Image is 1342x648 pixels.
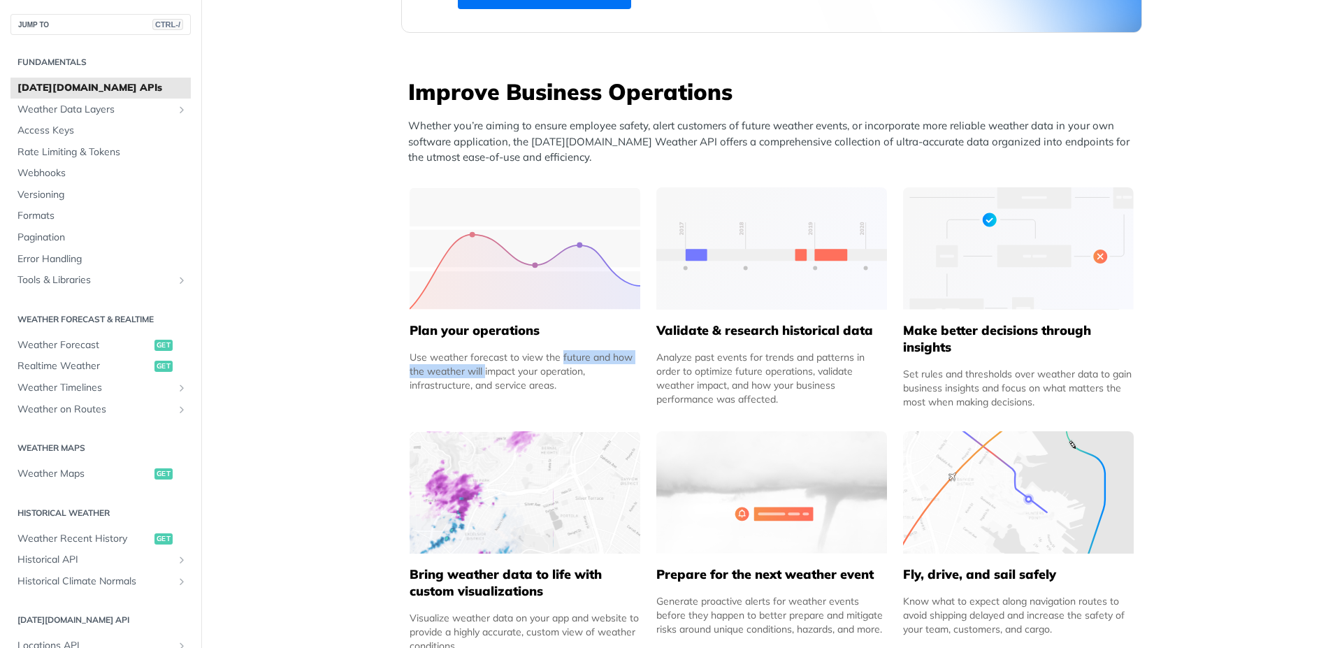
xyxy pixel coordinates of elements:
[10,120,191,141] a: Access Keys
[903,322,1134,356] h5: Make better decisions through insights
[903,594,1134,636] div: Know what to expect along navigation routes to avoid shipping delayed and increase the safety of ...
[656,566,887,583] h5: Prepare for the next weather event
[17,575,173,589] span: Historical Climate Normals
[10,335,191,356] a: Weather Forecastget
[10,206,191,226] a: Formats
[10,270,191,291] a: Tools & LibrariesShow subpages for Tools & Libraries
[656,350,887,406] div: Analyze past events for trends and patterns in order to optimize future operations, validate weat...
[410,350,640,392] div: Use weather forecast to view the future and how the weather will impact your operation, infrastru...
[17,209,187,223] span: Formats
[656,431,887,554] img: 2c0a313-group-496-12x.svg
[410,566,640,600] h5: Bring weather data to life with custom visualizations
[10,56,191,69] h2: Fundamentals
[903,367,1134,409] div: Set rules and thresholds over weather data to gain business insights and focus on what matters th...
[176,104,187,115] button: Show subpages for Weather Data Layers
[10,356,191,377] a: Realtime Weatherget
[176,576,187,587] button: Show subpages for Historical Climate Normals
[17,231,187,245] span: Pagination
[10,163,191,184] a: Webhooks
[10,571,191,592] a: Historical Climate NormalsShow subpages for Historical Climate Normals
[410,187,640,310] img: 39565e8-group-4962x.svg
[10,442,191,454] h2: Weather Maps
[408,118,1142,166] p: Whether you’re aiming to ensure employee safety, alert customers of future weather events, or inc...
[656,594,887,636] div: Generate proactive alerts for weather events before they happen to better prepare and mitigate ri...
[10,507,191,519] h2: Historical Weather
[17,188,187,202] span: Versioning
[154,361,173,372] span: get
[152,19,183,30] span: CTRL-/
[10,142,191,163] a: Rate Limiting & Tokens
[176,275,187,286] button: Show subpages for Tools & Libraries
[410,431,640,554] img: 4463876-group-4982x.svg
[17,124,187,138] span: Access Keys
[10,227,191,248] a: Pagination
[903,187,1134,310] img: a22d113-group-496-32x.svg
[17,381,173,395] span: Weather Timelines
[10,614,191,626] h2: [DATE][DOMAIN_NAME] API
[17,532,151,546] span: Weather Recent History
[17,338,151,352] span: Weather Forecast
[903,431,1134,554] img: 994b3d6-mask-group-32x.svg
[17,103,173,117] span: Weather Data Layers
[10,185,191,206] a: Versioning
[10,528,191,549] a: Weather Recent Historyget
[17,403,173,417] span: Weather on Routes
[10,399,191,420] a: Weather on RoutesShow subpages for Weather on Routes
[176,382,187,394] button: Show subpages for Weather Timelines
[10,99,191,120] a: Weather Data LayersShow subpages for Weather Data Layers
[408,76,1142,107] h3: Improve Business Operations
[17,166,187,180] span: Webhooks
[17,252,187,266] span: Error Handling
[10,14,191,35] button: JUMP TOCTRL-/
[176,404,187,415] button: Show subpages for Weather on Routes
[656,322,887,339] h5: Validate & research historical data
[154,533,173,545] span: get
[656,187,887,310] img: 13d7ca0-group-496-2.svg
[17,145,187,159] span: Rate Limiting & Tokens
[17,273,173,287] span: Tools & Libraries
[10,249,191,270] a: Error Handling
[10,549,191,570] a: Historical APIShow subpages for Historical API
[176,554,187,566] button: Show subpages for Historical API
[17,553,173,567] span: Historical API
[154,340,173,351] span: get
[410,322,640,339] h5: Plan your operations
[17,359,151,373] span: Realtime Weather
[17,467,151,481] span: Weather Maps
[10,78,191,99] a: [DATE][DOMAIN_NAME] APIs
[154,468,173,480] span: get
[10,313,191,326] h2: Weather Forecast & realtime
[17,81,187,95] span: [DATE][DOMAIN_NAME] APIs
[903,566,1134,583] h5: Fly, drive, and sail safely
[10,463,191,484] a: Weather Mapsget
[10,377,191,398] a: Weather TimelinesShow subpages for Weather Timelines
